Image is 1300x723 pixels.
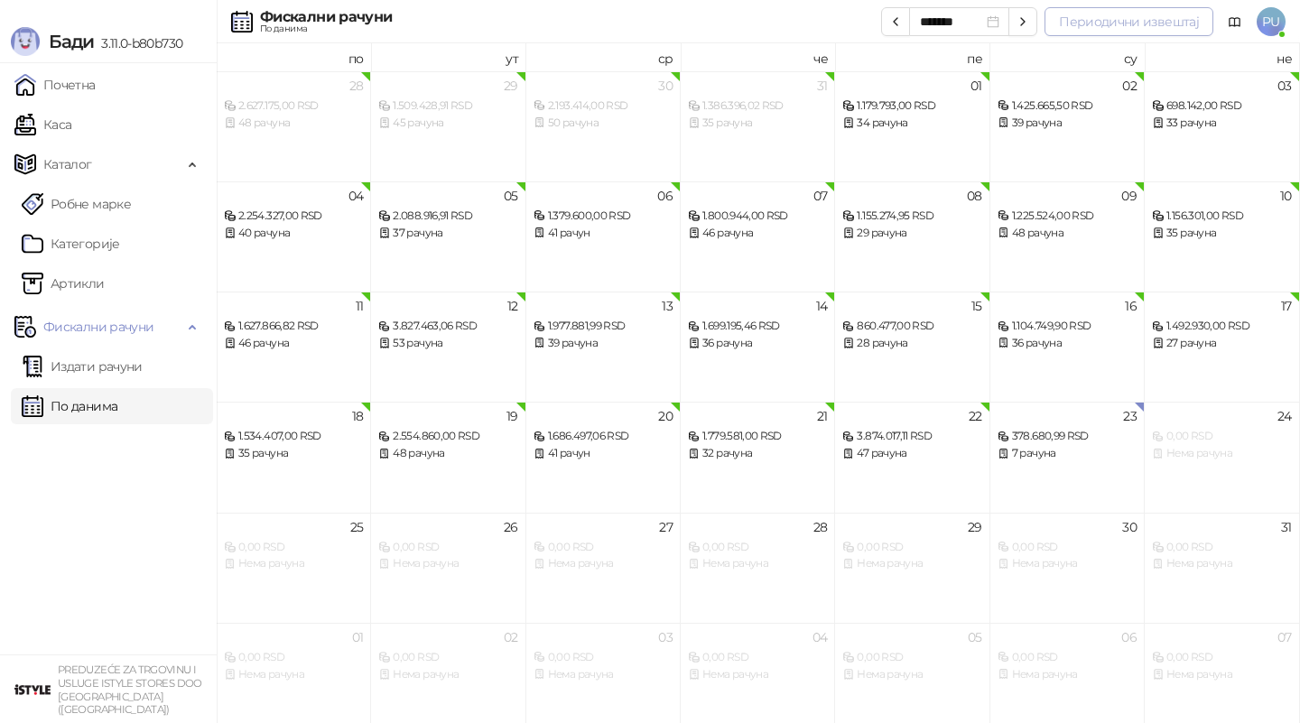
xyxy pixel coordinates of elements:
div: 29 [504,79,518,92]
div: 0,00 RSD [534,539,673,556]
td: 2025-08-27 [526,513,681,623]
a: По данима [22,388,117,424]
span: Бади [49,31,94,52]
div: 1.379.600,00 RSD [534,208,673,225]
div: 1.627.866,82 RSD [224,318,363,335]
div: 28 [349,79,364,92]
td: 2025-08-23 [990,402,1145,512]
div: 34 рачуна [842,115,981,132]
div: 0,00 RSD [688,649,827,666]
th: ср [526,43,681,71]
div: 1.686.497,06 RSD [534,428,673,445]
div: 48 рачуна [224,115,363,132]
div: 0,00 RSD [1152,539,1291,556]
div: 3.827.463,06 RSD [378,318,517,335]
div: Нема рачуна [224,555,363,572]
th: че [681,43,835,71]
div: 27 рачуна [1152,335,1291,352]
div: 09 [1121,190,1137,202]
div: 18 [352,410,364,422]
div: 04 [812,631,828,644]
td: 2025-08-15 [835,292,989,402]
div: По данима [260,24,392,33]
td: 2025-08-25 [217,513,371,623]
div: 01 [970,79,982,92]
div: 46 рачуна [224,335,363,352]
td: 2025-08-18 [217,402,371,512]
div: 02 [1122,79,1137,92]
td: 2025-07-28 [217,71,371,181]
div: Нема рачуна [1152,445,1291,462]
div: 12 [507,300,518,312]
div: Нема рачуна [378,555,517,572]
div: 28 рачуна [842,335,981,352]
td: 2025-08-16 [990,292,1145,402]
div: 378.680,99 RSD [998,428,1137,445]
div: 16 [1125,300,1137,312]
div: 7 рачуна [998,445,1137,462]
div: 2.554.860,00 RSD [378,428,517,445]
div: Фискални рачуни [260,10,392,24]
div: 0,00 RSD [1152,649,1291,666]
div: 1.225.524,00 RSD [998,208,1137,225]
div: 1.155.274,95 RSD [842,208,981,225]
div: 698.142,00 RSD [1152,97,1291,115]
div: 1.977.881,99 RSD [534,318,673,335]
div: Нема рачуна [224,666,363,683]
div: 11 [356,300,364,312]
span: 3.11.0-b80b730 [94,35,182,51]
div: Нема рачуна [1152,666,1291,683]
span: PU [1257,7,1286,36]
div: Нема рачуна [998,555,1137,572]
div: 2.254.327,00 RSD [224,208,363,225]
div: 15 [971,300,982,312]
td: 2025-08-07 [681,181,835,292]
div: 0,00 RSD [378,539,517,556]
div: 05 [504,190,518,202]
div: 02 [504,631,518,644]
a: Робне марке [22,186,131,222]
a: Издати рачуни [22,348,143,385]
div: 41 рачун [534,445,673,462]
div: 08 [967,190,982,202]
div: 1.179.793,00 RSD [842,97,981,115]
div: 0,00 RSD [224,539,363,556]
a: Почетна [14,67,96,103]
div: 39 рачуна [534,335,673,352]
a: ArtikliАртикли [22,265,105,301]
td: 2025-07-30 [526,71,681,181]
div: 35 рачуна [224,445,363,462]
div: 28 [813,521,828,533]
div: Нема рачуна [842,666,981,683]
div: 19 [506,410,518,422]
td: 2025-08-04 [217,181,371,292]
div: 0,00 RSD [998,539,1137,556]
div: 29 рачуна [842,225,981,242]
a: Каса [14,107,71,143]
div: 0,00 RSD [378,649,517,666]
th: су [990,43,1145,71]
td: 2025-08-11 [217,292,371,402]
div: 32 рачуна [688,445,827,462]
div: 39 рачуна [998,115,1137,132]
th: не [1145,43,1299,71]
td: 2025-08-06 [526,181,681,292]
th: по [217,43,371,71]
div: 03 [1277,79,1292,92]
div: 29 [968,521,982,533]
div: 0,00 RSD [998,649,1137,666]
div: 20 [658,410,673,422]
td: 2025-08-13 [526,292,681,402]
div: 53 рачуна [378,335,517,352]
div: 1.425.665,50 RSD [998,97,1137,115]
a: Категорије [22,226,120,262]
img: 64x64-companyLogo-77b92cf4-9946-4f36-9751-bf7bb5fd2c7d.png [14,672,51,708]
div: 07 [813,190,828,202]
div: 46 рачуна [688,225,827,242]
td: 2025-08-26 [371,513,525,623]
div: 37 рачуна [378,225,517,242]
a: Документација [1221,7,1249,36]
td: 2025-07-31 [681,71,835,181]
div: 2.193.414,00 RSD [534,97,673,115]
td: 2025-08-01 [835,71,989,181]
